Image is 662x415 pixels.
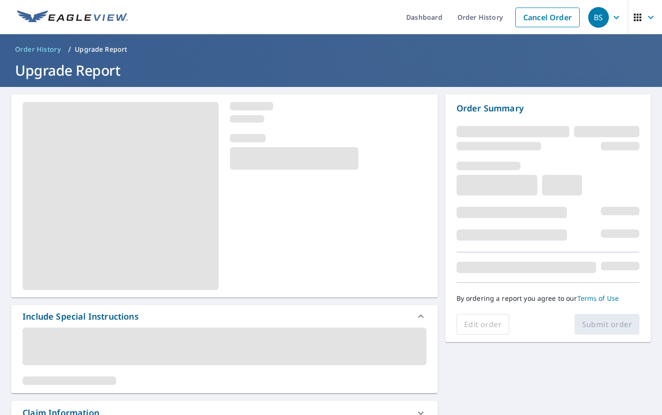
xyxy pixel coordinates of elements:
[17,10,128,24] img: EV Logo
[11,42,64,57] a: Order History
[11,42,651,57] nav: breadcrumb
[577,294,619,303] a: Terms of Use
[68,44,71,55] li: /
[515,8,580,27] a: Cancel Order
[457,294,639,303] p: By ordering a report you agree to our
[15,45,61,54] span: Order History
[588,7,609,28] div: BS
[457,102,639,115] p: Order Summary
[11,305,438,328] div: Include Special Instructions
[75,45,127,54] p: Upgrade Report
[11,61,651,80] h1: Upgrade Report
[23,310,139,323] div: Include Special Instructions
